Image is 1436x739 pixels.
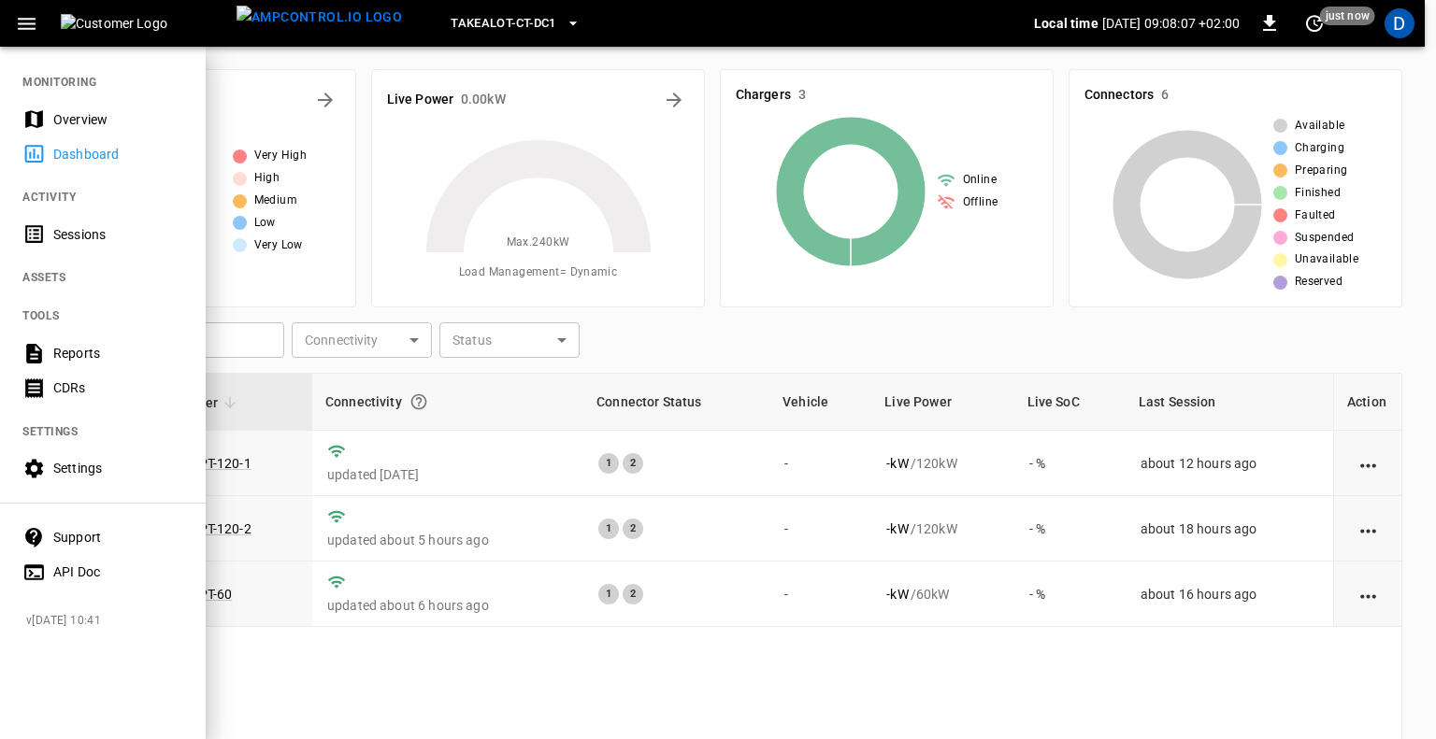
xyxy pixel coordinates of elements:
div: profile-icon [1385,8,1414,38]
img: Customer Logo [61,14,229,33]
div: CDRs [53,378,183,397]
img: ampcontrol.io logo [237,6,402,29]
button: set refresh interval [1300,8,1329,38]
div: Overview [53,110,183,129]
span: just now [1320,7,1375,25]
div: Support [53,528,183,547]
div: Sessions [53,225,183,244]
div: API Doc [53,562,183,581]
p: Local time [1034,14,1099,33]
div: Reports [53,344,183,362]
span: Takealot-CT-DC1 [451,13,556,35]
p: [DATE] 09:08:07 +02:00 [1102,14,1240,33]
div: Settings [53,459,183,477]
div: Dashboard [53,145,183,163]
span: v [DATE] 10:41 [26,612,191,631]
